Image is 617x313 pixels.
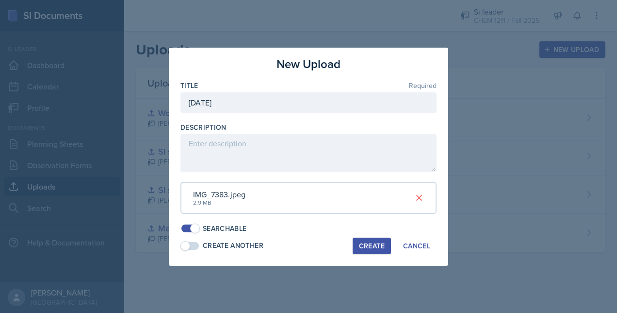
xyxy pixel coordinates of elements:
div: IMG_7383.jpeg [193,189,245,200]
button: Cancel [397,238,437,254]
div: Searchable [203,224,247,234]
h3: New Upload [276,55,341,73]
div: Create Another [203,241,263,251]
div: Create [359,242,385,250]
div: 2.9 MB [193,198,245,207]
span: Required [409,82,437,89]
div: Cancel [403,242,430,250]
label: Title [180,81,198,90]
input: Enter title [180,92,437,113]
label: Description [180,122,227,132]
button: Create [353,238,391,254]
